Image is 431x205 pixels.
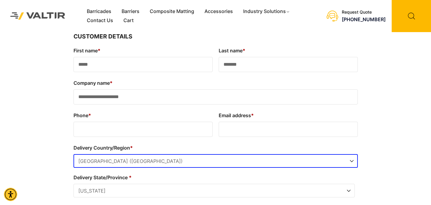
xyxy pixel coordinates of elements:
[82,16,118,25] a: Contact Us
[73,78,358,88] label: Company name
[73,184,355,197] span: Delivery State/Province
[73,46,213,55] label: First name
[243,48,245,54] abbr: required
[4,188,17,201] div: Accessibility Menu
[74,184,354,198] span: California
[73,173,355,182] label: Delivery State/Province
[145,7,199,16] a: Composite Matting
[219,111,358,120] label: Email address
[98,48,100,54] abbr: required
[82,7,116,16] a: Barricades
[74,154,358,168] span: United States (US)
[73,154,358,168] span: Delivery Country/Region
[219,46,358,55] label: Last name
[116,7,145,16] a: Barriers
[73,143,358,153] label: Delivery Country/Region
[130,145,133,151] abbr: required
[251,112,254,118] abbr: required
[5,7,71,26] img: Valtir Rentals
[73,111,213,120] label: Phone
[88,112,91,118] abbr: required
[342,16,386,22] a: call (888) 496-3625
[129,174,132,180] abbr: required
[118,16,139,25] a: Cart
[110,80,113,86] abbr: required
[342,10,386,15] div: Request Quote
[238,7,295,16] a: Industry Solutions
[73,32,358,41] h3: Customer Details
[199,7,238,16] a: Accessories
